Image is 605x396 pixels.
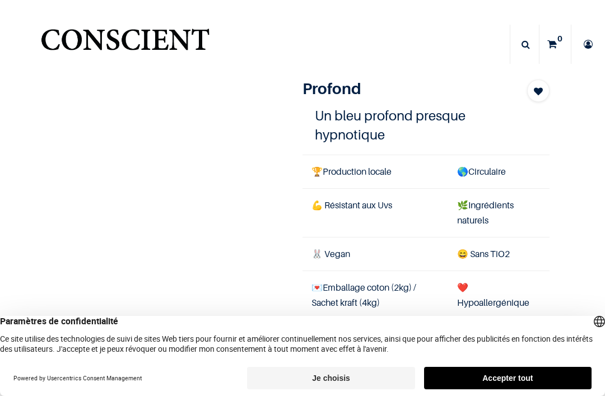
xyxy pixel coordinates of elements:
span: 🐰 Vegan [311,248,350,259]
h1: Profond [302,80,513,98]
h4: Un bleu profond presque hypnotique [315,106,537,144]
span: 💌 [311,282,323,293]
a: Logo of Conscient [39,22,212,67]
td: Circulaire [448,155,550,188]
span: 🏆 [311,166,323,177]
a: 0 [539,25,571,64]
td: Production locale [302,155,448,188]
span: 💪 Résistant aux Uvs [311,199,392,211]
span: 🌿 [457,199,468,211]
sup: 0 [555,33,565,44]
td: Emballage coton (2kg) / Sachet kraft (4kg) [302,271,448,320]
td: ans TiO2 [448,237,550,271]
span: 😄 S [457,248,475,259]
button: Add to wishlist [527,80,550,102]
span: Add to wishlist [534,85,543,98]
td: Ingrédients naturels [448,188,550,237]
td: ❤️Hypoallergénique [448,271,550,320]
span: 🌎 [457,166,468,177]
img: Conscient [39,22,212,67]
